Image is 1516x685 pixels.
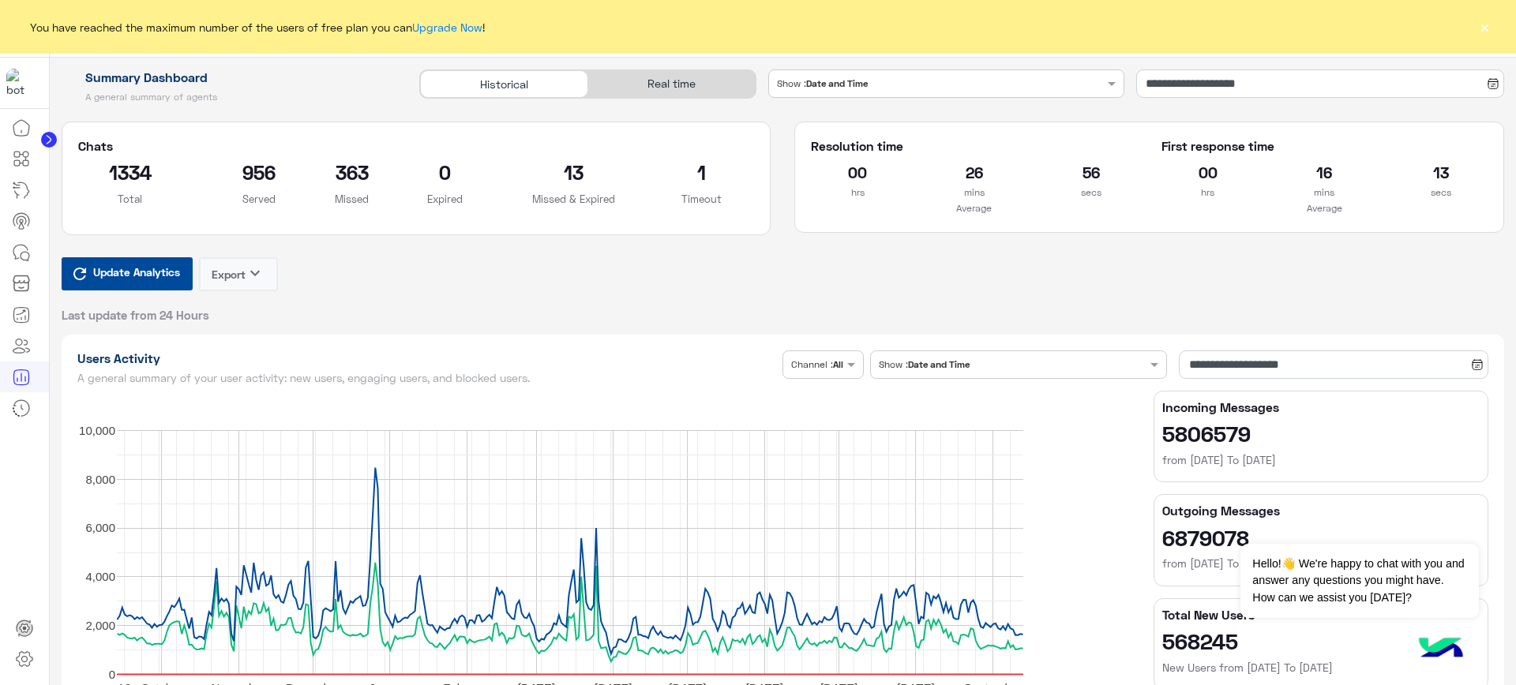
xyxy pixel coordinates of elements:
[1278,159,1371,185] h2: 16
[1162,628,1480,653] h2: 568245
[85,618,115,631] text: 2,000
[78,191,183,207] p: Total
[108,667,114,680] text: 0
[908,358,970,370] b: Date and Time
[77,350,777,366] h1: Users Activity
[521,191,626,207] p: Missed & Expired
[928,159,1021,185] h2: 26
[246,264,265,283] i: keyboard_arrow_down
[1161,200,1488,216] p: Average
[206,159,311,185] h2: 956
[588,70,756,98] div: Real time
[420,70,587,98] div: Historical
[85,570,115,583] text: 4,000
[1394,185,1488,200] p: secs
[335,159,369,185] h2: 363
[62,91,402,103] h5: A general summary of agents
[1477,19,1492,35] button: ×
[1161,159,1255,185] h2: 00
[62,307,209,323] span: Last update from 24 Hours
[811,200,1137,216] p: Average
[1045,159,1138,185] h2: 56
[1278,185,1371,200] p: mins
[833,358,843,370] b: All
[412,21,482,34] a: Upgrade Now
[1413,622,1469,677] img: hulul-logo.png
[30,19,485,36] span: You have reached the maximum number of the users of free plan you can !
[1162,452,1480,468] h6: from [DATE] To [DATE]
[392,159,497,185] h2: 0
[928,185,1021,200] p: mins
[521,159,626,185] h2: 13
[78,138,755,154] h5: Chats
[650,159,755,185] h2: 1
[1162,607,1480,623] h5: Total New Users
[62,257,193,290] button: Update Analytics
[1162,660,1480,676] h6: New Users from [DATE] To [DATE]
[1161,138,1488,154] h5: First response time
[79,423,115,436] text: 10,000
[1162,421,1480,446] h2: 5806579
[1161,185,1255,200] p: hrs
[85,521,115,534] text: 6,000
[1162,503,1480,518] h5: Outgoing Messages
[199,257,278,291] button: Exportkeyboard_arrow_down
[806,77,868,89] b: Date and Time
[392,191,497,207] p: Expired
[1394,159,1488,185] h2: 13
[85,472,115,485] text: 8,000
[811,185,904,200] p: hrs
[1162,525,1480,550] h2: 6879078
[1045,185,1138,200] p: secs
[6,69,35,97] img: 1403182699927242
[335,191,369,207] p: Missed
[811,138,1137,154] h5: Resolution time
[78,159,183,185] h2: 1334
[62,69,402,85] h1: Summary Dashboard
[811,159,904,185] h2: 00
[89,261,184,283] span: Update Analytics
[1240,544,1478,618] span: Hello!👋 We're happy to chat with you and answer any questions you might have. How can we assist y...
[206,191,311,207] p: Served
[650,191,755,207] p: Timeout
[1162,399,1480,415] h5: Incoming Messages
[77,372,777,384] h5: A general summary of your user activity: new users, engaging users, and blocked users.
[1162,556,1480,571] h6: from [DATE] To [DATE]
